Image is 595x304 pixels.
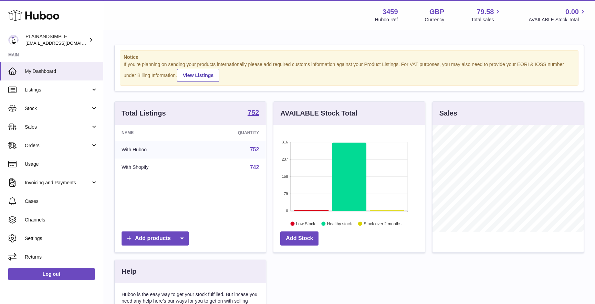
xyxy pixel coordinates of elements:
[25,180,91,186] span: Invoicing and Payments
[296,221,315,226] text: Low Stock
[25,217,98,223] span: Channels
[327,221,352,226] text: Healthy stock
[115,141,196,159] td: With Huboo
[282,157,288,161] text: 237
[477,7,494,17] span: 79.58
[250,164,259,170] a: 742
[364,221,401,226] text: Stock over 2 months
[177,69,219,82] a: View Listings
[25,124,91,130] span: Sales
[122,109,166,118] h3: Total Listings
[286,209,288,213] text: 0
[383,7,398,17] strong: 3459
[471,17,502,23] span: Total sales
[25,142,91,149] span: Orders
[8,35,19,45] img: duco@plainandsimple.com
[250,146,259,152] a: 752
[25,254,98,260] span: Returns
[25,33,87,46] div: PLAINANDSIMPLE
[25,235,98,242] span: Settings
[439,109,457,118] h3: Sales
[284,192,288,196] text: 79
[529,17,587,23] span: AVAILABLE Stock Total
[8,268,95,280] a: Log out
[248,109,259,117] a: 752
[425,17,445,23] div: Currency
[375,17,398,23] div: Huboo Ref
[25,40,101,46] span: [EMAIL_ADDRESS][DOMAIN_NAME]
[471,7,502,23] a: 79.58 Total sales
[280,231,319,246] a: Add Stock
[565,7,579,17] span: 0.00
[282,140,288,144] text: 316
[25,198,98,205] span: Cases
[122,267,136,276] h3: Help
[25,105,91,112] span: Stock
[280,109,357,118] h3: AVAILABLE Stock Total
[122,231,189,246] a: Add products
[115,159,196,176] td: With Shopify
[196,125,266,141] th: Quantity
[25,68,98,75] span: My Dashboard
[115,125,196,141] th: Name
[429,7,444,17] strong: GBP
[282,174,288,178] text: 158
[25,87,91,93] span: Listings
[248,109,259,116] strong: 752
[124,61,575,82] div: If you're planning on sending your products internationally please add required customs informati...
[529,7,587,23] a: 0.00 AVAILABLE Stock Total
[25,161,98,167] span: Usage
[124,54,575,61] strong: Notice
